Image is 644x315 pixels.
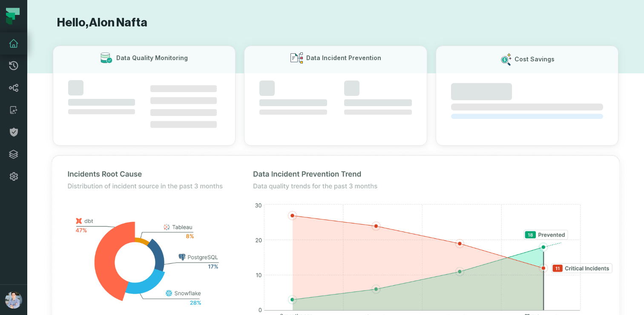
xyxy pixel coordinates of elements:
h3: Data Quality Monitoring [116,54,188,62]
img: avatar of Alon Nafta [5,292,22,309]
button: Data Quality Monitoring [53,46,236,146]
h3: Data Incident Prevention [306,54,381,62]
h1: Hello, Alon Nafta [53,15,618,30]
button: Cost Savings [436,46,618,146]
button: Data Incident Prevention [244,46,427,146]
h3: Cost Savings [515,55,555,64]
